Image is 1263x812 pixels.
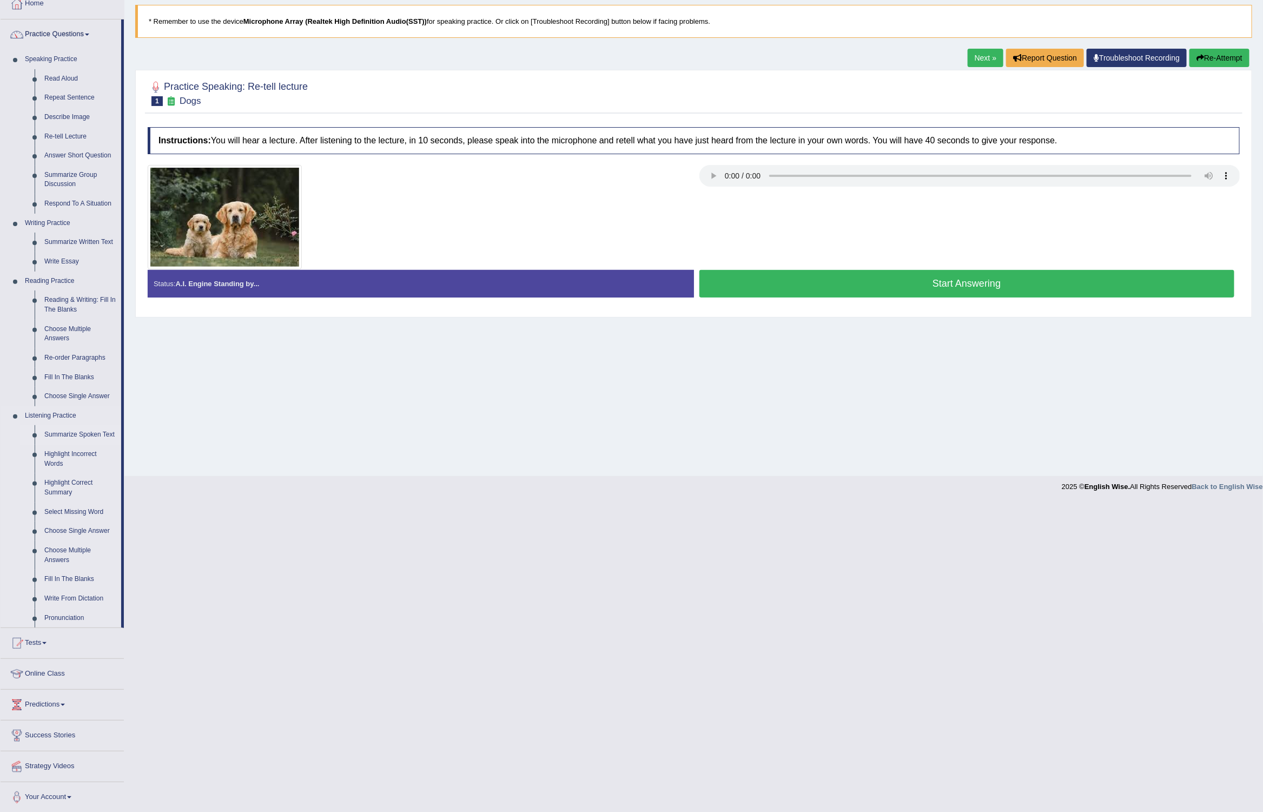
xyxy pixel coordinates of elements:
strong: English Wise. [1085,483,1130,491]
a: Describe Image [39,108,121,127]
div: Status: [148,270,694,298]
a: Write From Dictation [39,589,121,609]
a: Listening Practice [20,406,121,426]
strong: A.I. Engine Standing by... [175,280,259,288]
a: Next » [968,49,1003,67]
h2: Practice Speaking: Re-tell lecture [148,79,308,106]
button: Report Question [1006,49,1084,67]
a: Highlight Correct Summary [39,473,121,502]
a: Speaking Practice [20,50,121,69]
button: Start Answering [699,270,1235,298]
a: Choose Multiple Answers [39,320,121,348]
a: Summarize Written Text [39,233,121,252]
a: Predictions [1,690,124,717]
h4: You will hear a lecture. After listening to the lecture, in 10 seconds, please speak into the mic... [148,127,1240,154]
a: Highlight Incorrect Words [39,445,121,473]
a: Reading & Writing: Fill In The Blanks [39,291,121,319]
blockquote: * Remember to use the device for speaking practice. Or click on [Troubleshoot Recording] button b... [135,5,1252,38]
a: Re-order Paragraphs [39,348,121,368]
a: Troubleshoot Recording [1087,49,1187,67]
a: Writing Practice [20,214,121,233]
a: Summarize Group Discussion [39,166,121,194]
a: Reading Practice [20,272,121,291]
a: Practice Questions [1,19,121,47]
a: Re-tell Lecture [39,127,121,147]
a: Tests [1,628,124,655]
a: Fill In The Blanks [39,368,121,387]
a: Fill In The Blanks [39,570,121,589]
a: Read Aloud [39,69,121,89]
a: Online Class [1,659,124,686]
a: Select Missing Word [39,503,121,522]
a: Repeat Sentence [39,88,121,108]
a: Choose Single Answer [39,521,121,541]
a: Success Stories [1,721,124,748]
div: 2025 © All Rights Reserved [1062,476,1263,492]
a: Write Essay [39,252,121,272]
a: Strategy Videos [1,751,124,778]
a: Choose Multiple Answers [39,541,121,570]
a: Back to English Wise [1192,483,1263,491]
a: Pronunciation [39,609,121,628]
span: 1 [151,96,163,106]
a: Summarize Spoken Text [39,425,121,445]
a: Your Account [1,782,124,809]
small: Dogs [180,96,201,106]
a: Choose Single Answer [39,387,121,406]
a: Respond To A Situation [39,194,121,214]
b: Instructions: [158,136,211,145]
button: Re-Attempt [1189,49,1249,67]
b: Microphone Array (Realtek High Definition Audio(SST)) [243,17,427,25]
small: Exam occurring question [166,96,177,107]
a: Answer Short Question [39,146,121,166]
